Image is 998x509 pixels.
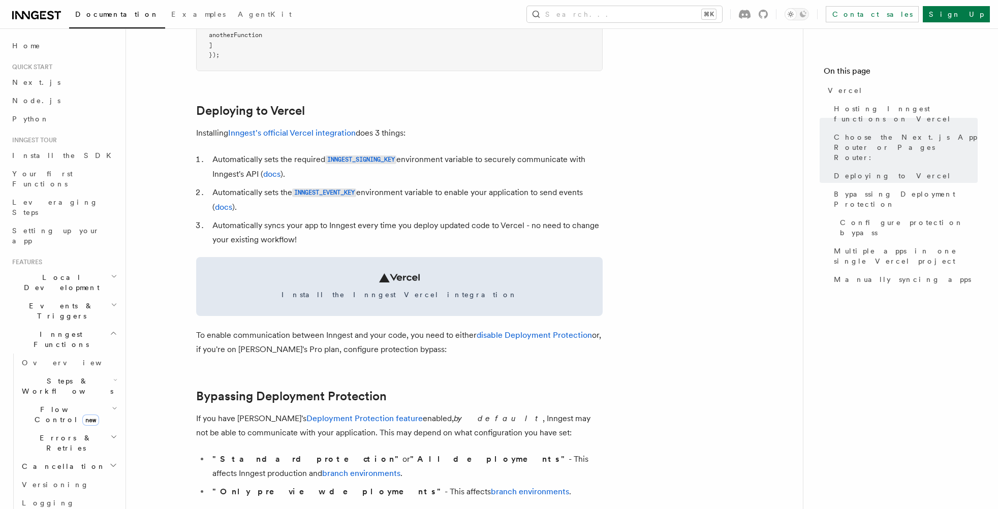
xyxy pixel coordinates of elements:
[196,257,603,316] a: Install the Inngest Vercel integration
[306,413,423,423] a: Deployment Protection feature
[834,132,978,163] span: Choose the Next.js App Router or Pages Router:
[8,63,52,71] span: Quick start
[171,10,226,18] span: Examples
[209,452,603,481] li: or - This affects Inngest production and .
[830,128,978,167] a: Choose the Next.js App Router or Pages Router:
[527,6,722,22] button: Search...⌘K
[69,3,165,28] a: Documentation
[75,10,159,18] span: Documentation
[165,3,232,27] a: Examples
[8,272,111,293] span: Local Development
[834,189,978,209] span: Bypassing Deployment Protection
[830,167,978,185] a: Deploying to Vercel
[238,10,292,18] span: AgentKit
[18,400,119,429] button: Flow Controlnew
[18,354,119,372] a: Overview
[840,217,978,238] span: Configure protection bypass
[8,91,119,110] a: Node.js
[196,411,603,440] p: If you have [PERSON_NAME]'s enabled, , Inngest may not be able to communicate with your applicati...
[209,42,212,49] span: ]
[491,487,569,496] a: branch environments
[196,104,305,118] a: Deploying to Vercel
[454,413,543,423] em: by default
[18,433,110,453] span: Errors & Retries
[824,81,978,100] a: Vercel
[228,128,356,138] a: Inngest's official Vercel integration
[830,270,978,289] a: Manually syncing apps
[830,100,978,128] a: Hosting Inngest functions on Vercel
[209,185,603,214] li: Automatically sets the environment variable to enable your application to send events ( ).
[8,268,119,297] button: Local Development
[830,242,978,270] a: Multiple apps in one single Vercel project
[209,152,603,181] li: Automatically sets the required environment variable to securely communicate with Inngest's API ( ).
[232,3,298,27] a: AgentKit
[8,301,111,321] span: Events & Triggers
[8,329,110,349] span: Inngest Functions
[8,165,119,193] a: Your first Functions
[8,221,119,250] a: Setting up your app
[212,454,402,464] strong: "Standard protection"
[22,499,75,507] span: Logging
[8,37,119,55] a: Home
[8,73,119,91] a: Next.js
[209,31,262,39] span: anotherFunction
[215,202,232,212] a: docs
[263,169,280,179] a: docs
[18,475,119,494] a: Versioning
[834,104,978,124] span: Hosting Inngest functions on Vercel
[8,136,57,144] span: Inngest tour
[209,218,603,247] li: Automatically syncs your app to Inngest every time you deploy updated code to Vercel - no need to...
[12,198,98,216] span: Leveraging Steps
[834,246,978,266] span: Multiple apps in one single Vercel project
[836,213,978,242] a: Configure protection bypass
[22,481,89,489] span: Versioning
[834,171,951,181] span: Deploying to Vercel
[8,146,119,165] a: Install the SDK
[12,115,49,123] span: Python
[18,461,106,471] span: Cancellation
[292,188,356,197] code: INNGEST_EVENT_KEY
[208,290,590,300] span: Install the Inngest Vercel integration
[196,328,603,357] p: To enable communication between Inngest and your code, you need to either or, if you're on [PERSO...
[209,485,603,499] li: - This affects .
[82,415,99,426] span: new
[12,97,60,105] span: Node.js
[322,468,400,478] a: branch environments
[410,454,569,464] strong: "All deployments"
[702,9,716,19] kbd: ⌘K
[830,185,978,213] a: Bypassing Deployment Protection
[824,65,978,81] h4: On this page
[8,193,119,221] a: Leveraging Steps
[292,187,356,197] a: INNGEST_EVENT_KEY
[22,359,127,367] span: Overview
[18,372,119,400] button: Steps & Workflows
[212,487,445,496] strong: "Only preview deployments"
[12,151,117,160] span: Install the SDK
[18,457,119,475] button: Cancellation
[196,126,603,140] p: Installing does 3 things:
[12,78,60,86] span: Next.js
[785,8,809,20] button: Toggle dark mode
[8,258,42,266] span: Features
[826,6,919,22] a: Contact sales
[8,110,119,128] a: Python
[12,170,73,188] span: Your first Functions
[834,274,971,284] span: Manually syncing apps
[923,6,990,22] a: Sign Up
[8,297,119,325] button: Events & Triggers
[209,51,220,58] span: });
[828,85,863,96] span: Vercel
[477,330,592,340] a: disable Deployment Protection
[12,227,100,245] span: Setting up your app
[18,429,119,457] button: Errors & Retries
[18,404,112,425] span: Flow Control
[12,41,41,51] span: Home
[325,155,396,164] code: INNGEST_SIGNING_KEY
[196,389,387,403] a: Bypassing Deployment Protection
[18,376,113,396] span: Steps & Workflows
[325,154,396,164] a: INNGEST_SIGNING_KEY
[8,325,119,354] button: Inngest Functions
